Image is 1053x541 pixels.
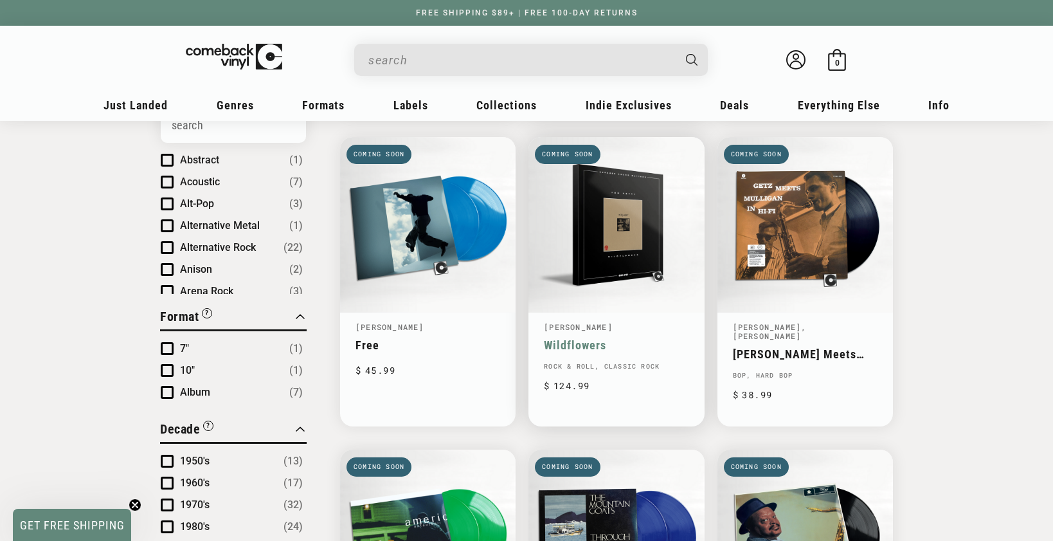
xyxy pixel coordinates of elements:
button: Close teaser [129,499,141,511]
div: Search [354,44,708,76]
span: Number of products: (1) [289,218,303,234]
span: Alternative Metal [180,219,260,232]
span: Number of products: (32) [283,497,303,513]
span: Number of products: (7) [289,174,303,190]
span: Collections [476,98,537,112]
span: Number of products: (13) [283,454,303,469]
span: 7" [180,342,189,354]
span: Just Landed [104,98,168,112]
a: Wildflowers [544,338,688,352]
span: Number of products: (1) [289,341,303,356]
span: 1980's [180,520,210,533]
span: 0 [835,58,840,68]
a: [PERSON_NAME] [355,322,424,332]
input: When autocomplete results are available use up and down arrows to review and enter to select [368,47,673,73]
span: Abstract [180,154,219,166]
span: Formats [302,98,345,112]
span: 1950's [180,455,210,467]
span: 1960's [180,477,210,489]
span: Number of products: (24) [283,519,303,535]
span: Info [928,98,950,112]
span: Number of products: (22) [283,240,303,255]
span: Number of products: (3) [289,284,303,299]
span: Number of products: (7) [289,385,303,400]
span: GET FREE SHIPPING [20,518,125,532]
span: Alternative Rock [180,241,256,253]
button: Filter by Decade [160,419,213,442]
span: Number of products: (3) [289,196,303,212]
span: Number of products: (1) [289,363,303,378]
a: [PERSON_NAME] [733,322,802,332]
a: , [PERSON_NAME] [733,322,807,341]
button: Search [675,44,710,76]
span: Number of products: (1) [289,152,303,168]
span: Deals [720,98,749,112]
span: Acoustic [180,176,220,188]
span: Genres [217,98,254,112]
span: Arena Rock [180,285,233,297]
span: Number of products: (17) [283,475,303,491]
span: Format [160,309,199,324]
span: 1970's [180,499,210,511]
span: Anison [180,263,212,275]
span: 10" [180,364,195,376]
span: Album [180,386,210,398]
button: Filter by Format [160,307,212,329]
span: Number of products: (2) [289,262,303,277]
a: [PERSON_NAME] [544,322,613,332]
span: Labels [393,98,428,112]
a: [PERSON_NAME] Meets [PERSON_NAME] In Hi-FI [733,347,878,361]
span: Everything Else [798,98,880,112]
a: Free [355,338,500,352]
input: Search Options [161,107,306,143]
span: Alt-Pop [180,197,214,210]
a: FREE SHIPPING $89+ | FREE 100-DAY RETURNS [403,8,651,17]
span: Decade [160,421,200,437]
div: GET FREE SHIPPINGClose teaser [13,509,131,541]
span: Indie Exclusives [586,98,672,112]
